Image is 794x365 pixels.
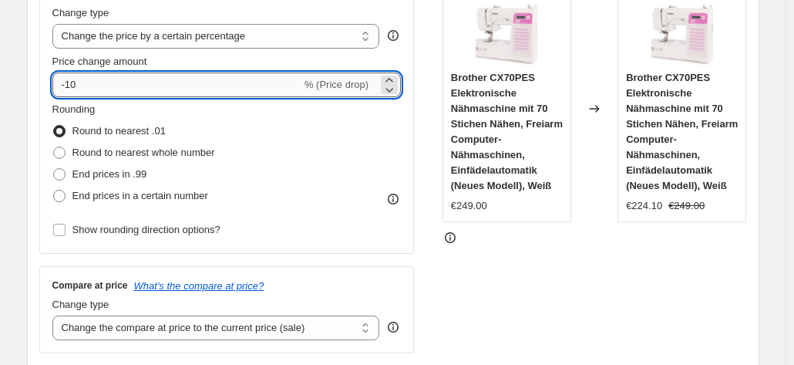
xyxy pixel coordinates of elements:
div: €249.00 [451,198,487,214]
input: -15 [52,73,301,97]
div: help [385,28,401,43]
span: Show rounding direction options? [72,224,220,235]
span: Round to nearest whole number [72,147,215,158]
span: Change type [52,7,109,19]
span: Brother CX70PES Elektronische Nähmaschine mit 70 Stichen Nähen, Freiarm Computer-Nähmaschinen, Ei... [451,72,563,191]
span: Rounding [52,103,96,115]
button: What's the compare at price? [134,280,264,292]
span: Change type [52,299,109,310]
span: End prices in .99 [72,168,147,180]
img: 51HTAij_YCL_5cace81d-f7a2-4abd-82fa-314ae2d97fbc_80x.jpg [476,4,537,66]
span: End prices in a certain number [72,190,208,201]
div: help [385,319,401,335]
span: Round to nearest .01 [72,125,166,137]
span: Price change amount [52,56,147,67]
span: Brother CX70PES Elektronische Nähmaschine mit 70 Stichen Nähen, Freiarm Computer-Nähmaschinen, Ei... [626,72,738,191]
span: % (Price drop) [304,79,368,90]
strike: €249.00 [668,198,705,214]
div: €224.10 [626,198,662,214]
h3: Compare at price [52,279,128,292]
img: 51HTAij_YCL_5cace81d-f7a2-4abd-82fa-314ae2d97fbc_80x.jpg [651,4,713,66]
